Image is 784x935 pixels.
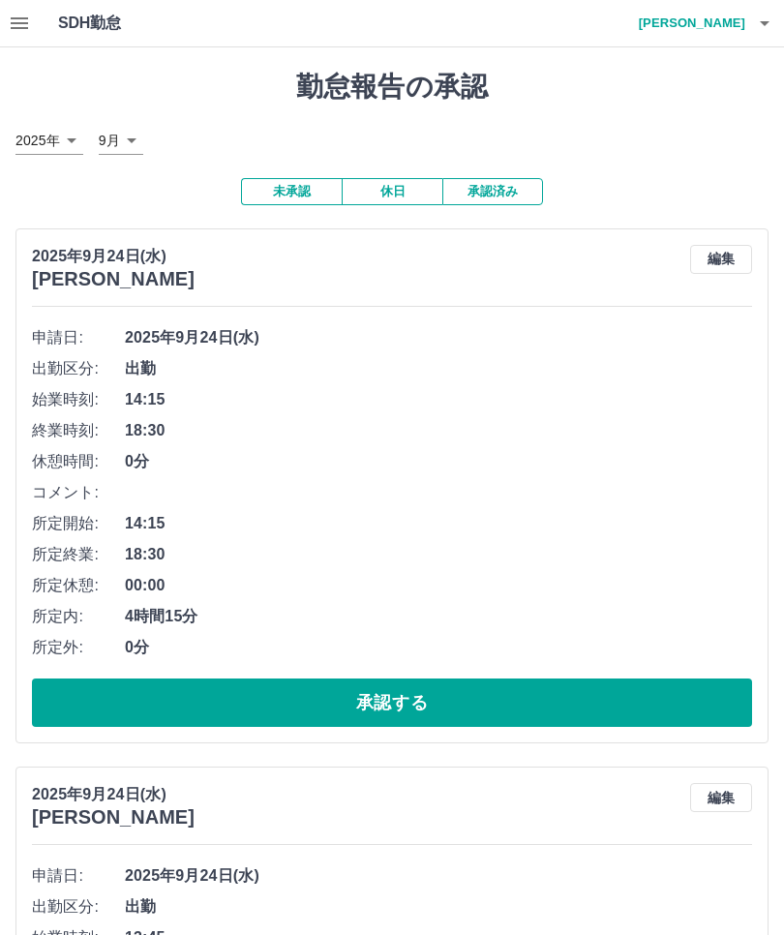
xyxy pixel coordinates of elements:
[32,326,125,349] span: 申請日:
[32,636,125,659] span: 所定外:
[342,178,442,205] button: 休日
[32,806,195,829] h3: [PERSON_NAME]
[32,864,125,888] span: 申請日:
[32,783,195,806] p: 2025年9月24日(水)
[32,245,195,268] p: 2025年9月24日(水)
[690,245,752,274] button: 編集
[99,127,143,155] div: 9月
[15,127,83,155] div: 2025年
[32,481,125,504] span: コメント:
[241,178,342,205] button: 未承認
[32,450,125,473] span: 休憩時間:
[125,357,752,380] span: 出勤
[15,71,769,104] h1: 勤怠報告の承認
[690,783,752,812] button: 編集
[32,419,125,442] span: 終業時刻:
[442,178,543,205] button: 承認済み
[32,574,125,597] span: 所定休憩:
[32,543,125,566] span: 所定終業:
[125,574,752,597] span: 00:00
[125,450,752,473] span: 0分
[32,895,125,919] span: 出勤区分:
[125,636,752,659] span: 0分
[125,419,752,442] span: 18:30
[125,326,752,349] span: 2025年9月24日(水)
[32,605,125,628] span: 所定内:
[125,388,752,411] span: 14:15
[125,864,752,888] span: 2025年9月24日(水)
[125,543,752,566] span: 18:30
[125,605,752,628] span: 4時間15分
[125,895,752,919] span: 出勤
[32,679,752,727] button: 承認する
[32,388,125,411] span: 始業時刻:
[125,512,752,535] span: 14:15
[32,357,125,380] span: 出勤区分:
[32,268,195,290] h3: [PERSON_NAME]
[32,512,125,535] span: 所定開始:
